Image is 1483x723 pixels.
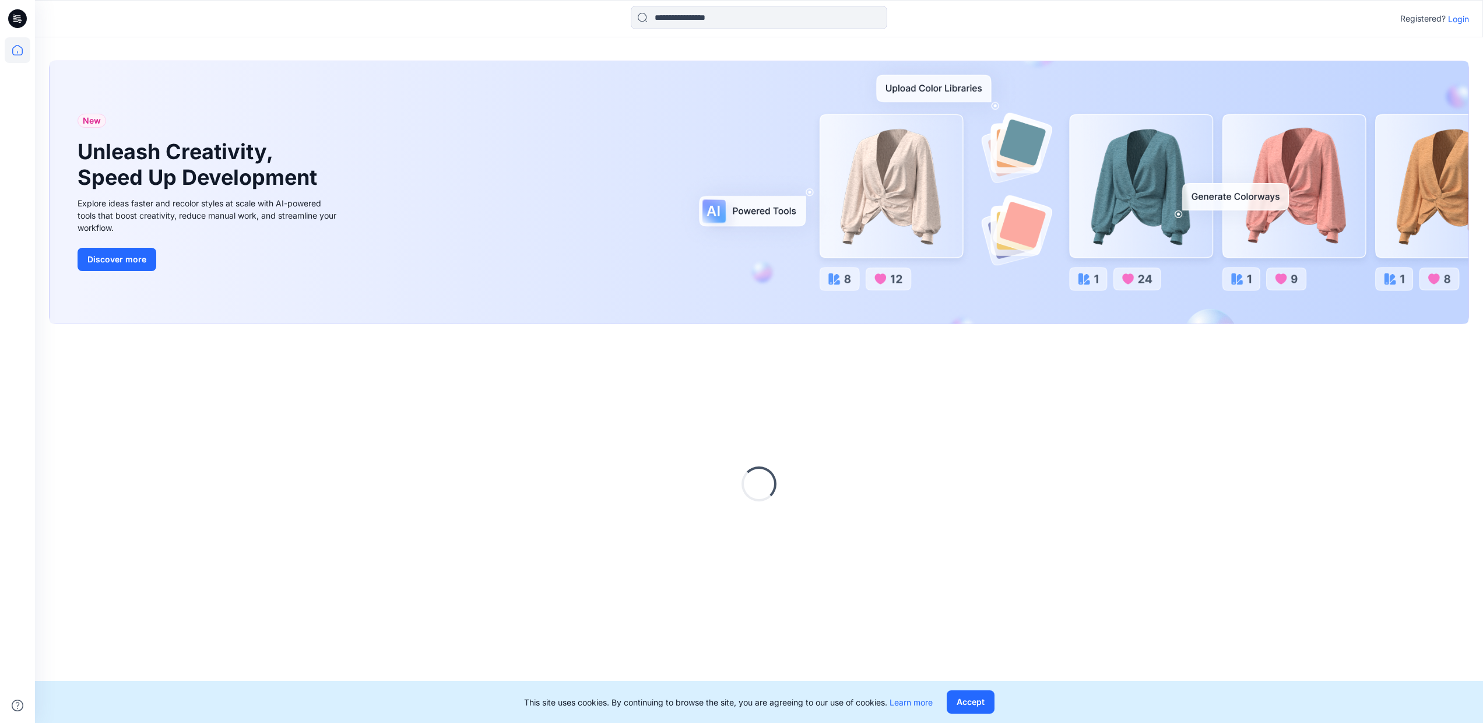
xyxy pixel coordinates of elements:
[947,690,994,714] button: Accept
[78,139,322,189] h1: Unleash Creativity, Speed Up Development
[78,197,340,234] div: Explore ideas faster and recolor styles at scale with AI-powered tools that boost creativity, red...
[78,248,340,271] a: Discover more
[890,697,933,707] a: Learn more
[524,696,933,708] p: This site uses cookies. By continuing to browse the site, you are agreeing to our use of cookies.
[83,114,101,128] span: New
[1400,12,1446,26] p: Registered?
[78,248,156,271] button: Discover more
[1448,13,1469,25] p: Login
